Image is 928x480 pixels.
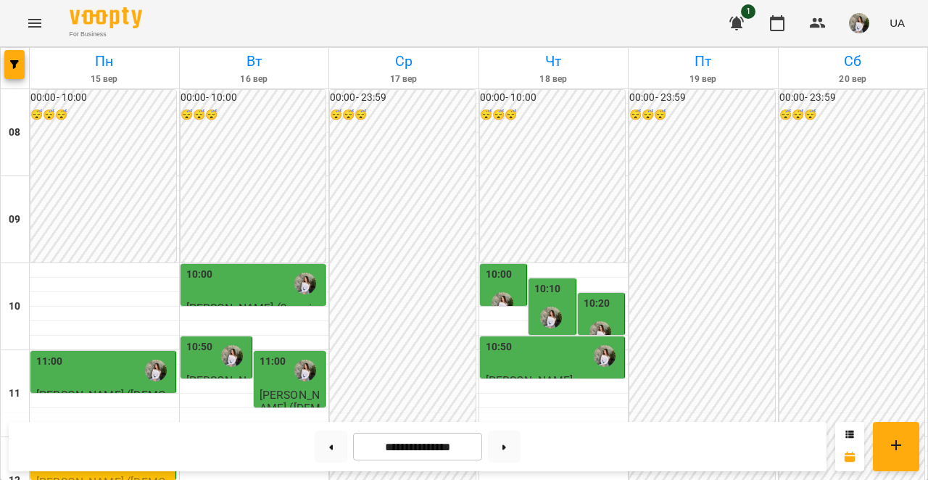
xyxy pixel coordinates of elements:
[486,373,573,387] span: [PERSON_NAME]
[631,73,776,86] h6: 19 вер
[30,90,176,106] h6: 00:00 - 10:00
[9,299,20,315] h6: 10
[779,107,925,123] h6: 😴😴😴
[594,345,616,367] img: Горохова Ольга Ігорівна
[30,107,176,123] h6: 😴😴😴
[186,339,213,355] label: 10:50
[221,345,243,367] img: Горохова Ольга Ігорівна
[629,90,775,106] h6: 00:00 - 23:59
[540,307,562,328] img: Горохова Ольга Ігорівна
[294,360,316,381] img: Горохова Ольга Ігорівна
[480,90,626,106] h6: 00:00 - 10:00
[294,273,316,294] img: Горохова Ольга Ігорівна
[584,296,610,312] label: 10:20
[534,335,571,424] span: [PERSON_NAME] ([DEMOGRAPHIC_DATA])
[486,339,513,355] label: 10:50
[330,107,476,123] h6: 😴😴😴
[32,50,177,73] h6: Пн
[182,73,327,86] h6: 16 вер
[36,388,166,414] span: [PERSON_NAME] ([DEMOGRAPHIC_DATA])
[741,4,755,19] span: 1
[186,373,246,400] span: [PERSON_NAME]
[186,267,213,283] label: 10:00
[70,7,142,28] img: Voopty Logo
[884,9,911,36] button: UA
[17,6,52,41] button: Menu
[486,267,513,283] label: 10:00
[260,354,286,370] label: 11:00
[492,292,513,314] img: Горохова Ольга Ігорівна
[480,107,626,123] h6: 😴😴😴
[181,107,326,123] h6: 😴😴😴
[534,281,561,297] label: 10:10
[9,125,20,141] h6: 08
[481,50,626,73] h6: Чт
[32,73,177,86] h6: 15 вер
[9,212,20,228] h6: 09
[70,30,142,39] span: For Business
[331,50,476,73] h6: Ср
[629,107,775,123] h6: 😴😴😴
[589,321,611,343] img: Горохова Ольга Ігорівна
[186,301,312,327] span: [PERSON_NAME] (9 років)
[181,90,326,106] h6: 00:00 - 10:00
[36,354,63,370] label: 11:00
[260,388,321,439] span: [PERSON_NAME] ([DEMOGRAPHIC_DATA])
[330,90,476,106] h6: 00:00 - 23:59
[779,90,925,106] h6: 00:00 - 23:59
[9,386,20,402] h6: 11
[631,50,776,73] h6: Пт
[849,13,869,33] img: 4785574119de2133ce34c4aa96a95cba.jpeg
[781,50,926,73] h6: Сб
[481,73,626,86] h6: 18 вер
[331,73,476,86] h6: 17 вер
[182,50,327,73] h6: Вт
[890,15,905,30] span: UA
[145,360,167,381] img: Горохова Ольга Ігорівна
[781,73,926,86] h6: 20 вер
